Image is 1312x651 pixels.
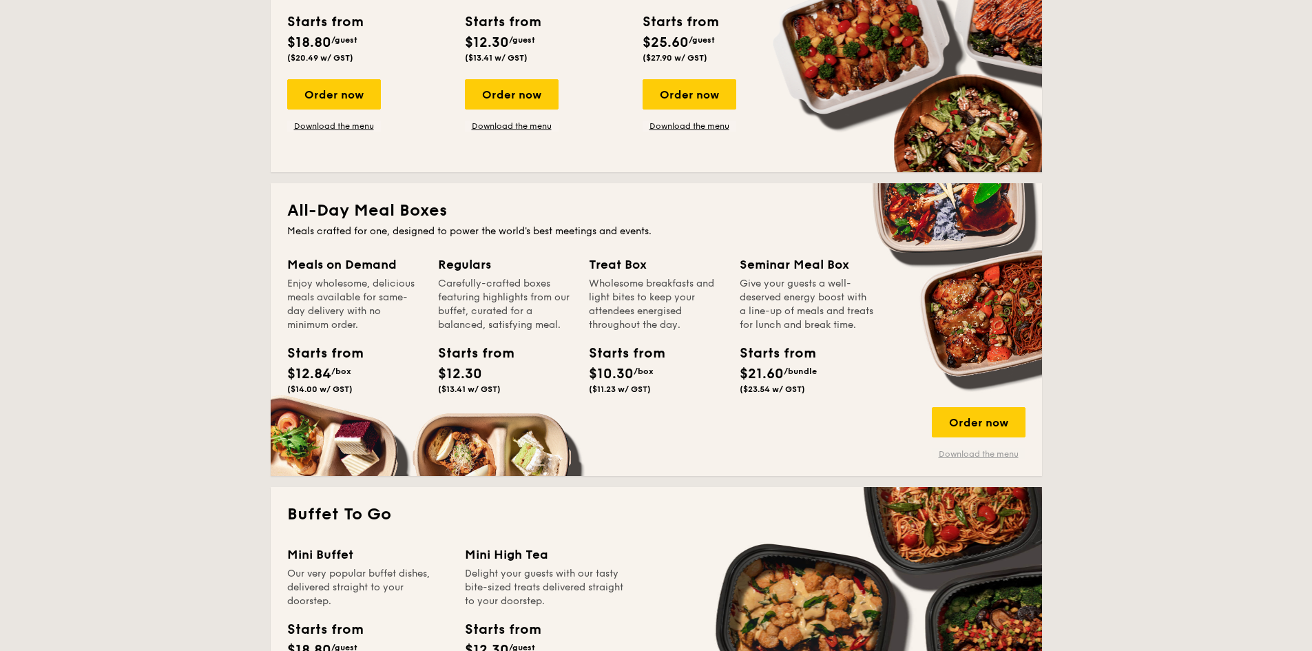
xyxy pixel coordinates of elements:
span: ($13.41 w/ GST) [465,53,528,63]
a: Download the menu [932,448,1025,459]
span: /bundle [784,366,817,376]
div: Starts from [287,12,362,32]
div: Starts from [643,12,718,32]
span: /guest [331,35,357,45]
div: Order now [287,79,381,110]
span: ($11.23 w/ GST) [589,384,651,394]
div: Carefully-crafted boxes featuring highlights from our buffet, curated for a balanced, satisfying ... [438,277,572,332]
span: /guest [689,35,715,45]
div: Starts from [465,12,540,32]
span: $12.30 [438,366,482,382]
div: Delight your guests with our tasty bite-sized treats delivered straight to your doorstep. [465,567,626,608]
div: Order now [465,79,559,110]
span: /guest [509,35,535,45]
div: Mini Buffet [287,545,448,564]
span: ($20.49 w/ GST) [287,53,353,63]
div: Order now [643,79,736,110]
span: ($23.54 w/ GST) [740,384,805,394]
a: Download the menu [287,121,381,132]
div: Regulars [438,255,572,274]
span: $12.30 [465,34,509,51]
span: /box [331,366,351,376]
span: $25.60 [643,34,689,51]
h2: All-Day Meal Boxes [287,200,1025,222]
div: Wholesome breakfasts and light bites to keep your attendees energised throughout the day. [589,277,723,332]
div: Starts from [465,619,540,640]
div: Meals crafted for one, designed to power the world's best meetings and events. [287,225,1025,238]
div: Mini High Tea [465,545,626,564]
span: ($14.00 w/ GST) [287,384,353,394]
a: Download the menu [465,121,559,132]
span: $21.60 [740,366,784,382]
div: Order now [932,407,1025,437]
div: Starts from [287,619,362,640]
div: Treat Box [589,255,723,274]
div: Starts from [589,343,651,364]
span: $18.80 [287,34,331,51]
div: Seminar Meal Box [740,255,874,274]
span: $10.30 [589,366,634,382]
div: Starts from [740,343,802,364]
span: /box [634,366,654,376]
div: Our very popular buffet dishes, delivered straight to your doorstep. [287,567,448,608]
span: ($27.90 w/ GST) [643,53,707,63]
a: Download the menu [643,121,736,132]
div: Give your guests a well-deserved energy boost with a line-up of meals and treats for lunch and br... [740,277,874,332]
span: $12.84 [287,366,331,382]
div: Meals on Demand [287,255,421,274]
span: ($13.41 w/ GST) [438,384,501,394]
div: Enjoy wholesome, delicious meals available for same-day delivery with no minimum order. [287,277,421,332]
h2: Buffet To Go [287,504,1025,526]
div: Starts from [287,343,349,364]
div: Starts from [438,343,500,364]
